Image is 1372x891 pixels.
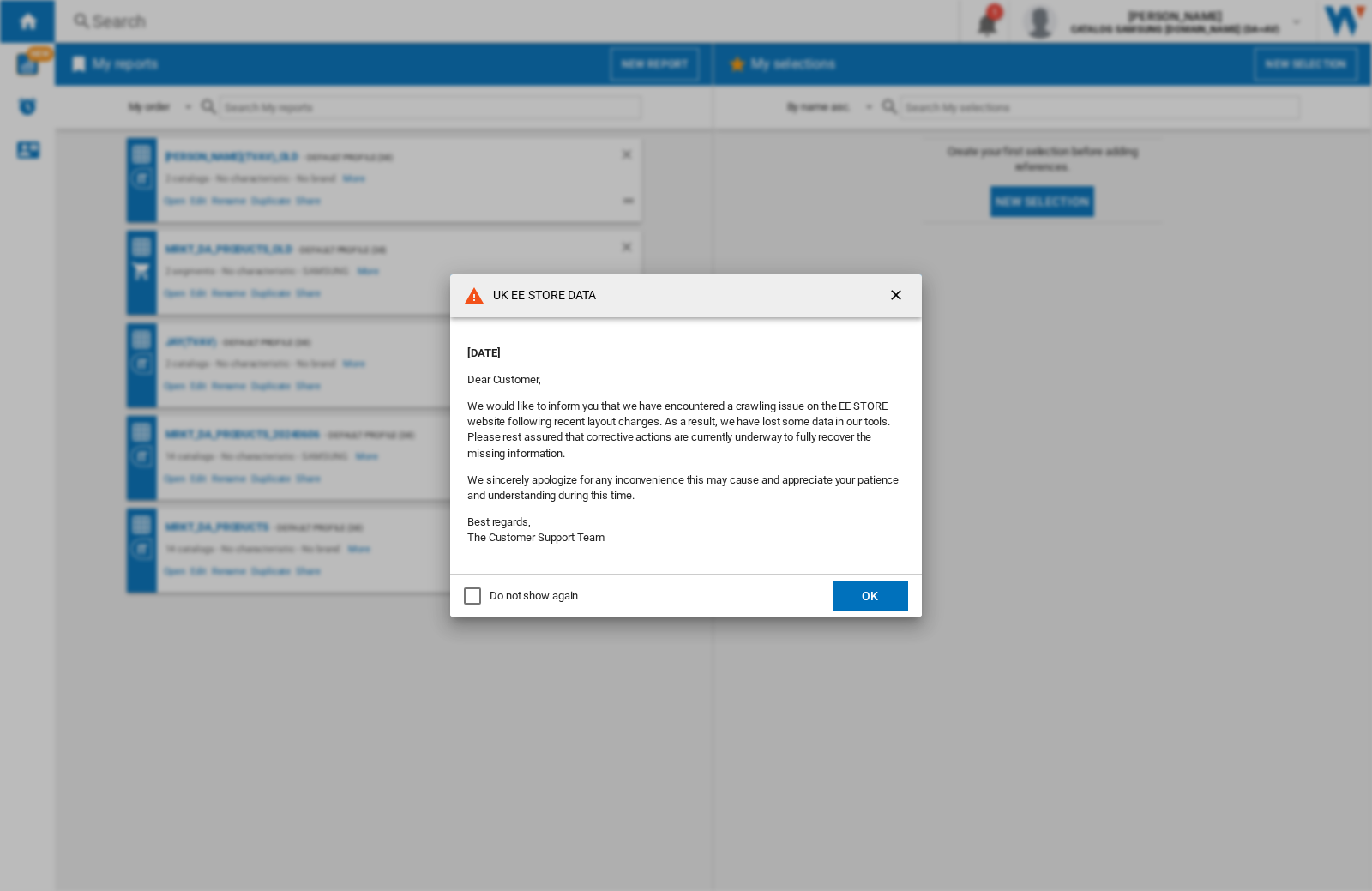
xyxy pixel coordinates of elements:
strong: [DATE] [467,346,500,359]
p: We sincerely apologize for any inconvenience this may cause and appreciate your patience and unde... [467,473,905,503]
ng-md-icon: getI18NText('BUTTONS.CLOSE_DIALOG') [888,286,908,307]
p: Dear Customer, [467,372,905,388]
button: getI18NText('BUTTONS.CLOSE_DIALOG') [881,279,915,313]
button: OK [833,581,908,611]
md-checkbox: Do not show again [464,588,578,605]
p: Best regards, The Customer Support Team [467,515,905,545]
h4: UK EE STORE DATA [484,287,597,304]
p: We would like to inform you that we have encountered a crawling issue on the EE STORE website fol... [467,399,905,461]
div: Do not show again [490,588,578,604]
